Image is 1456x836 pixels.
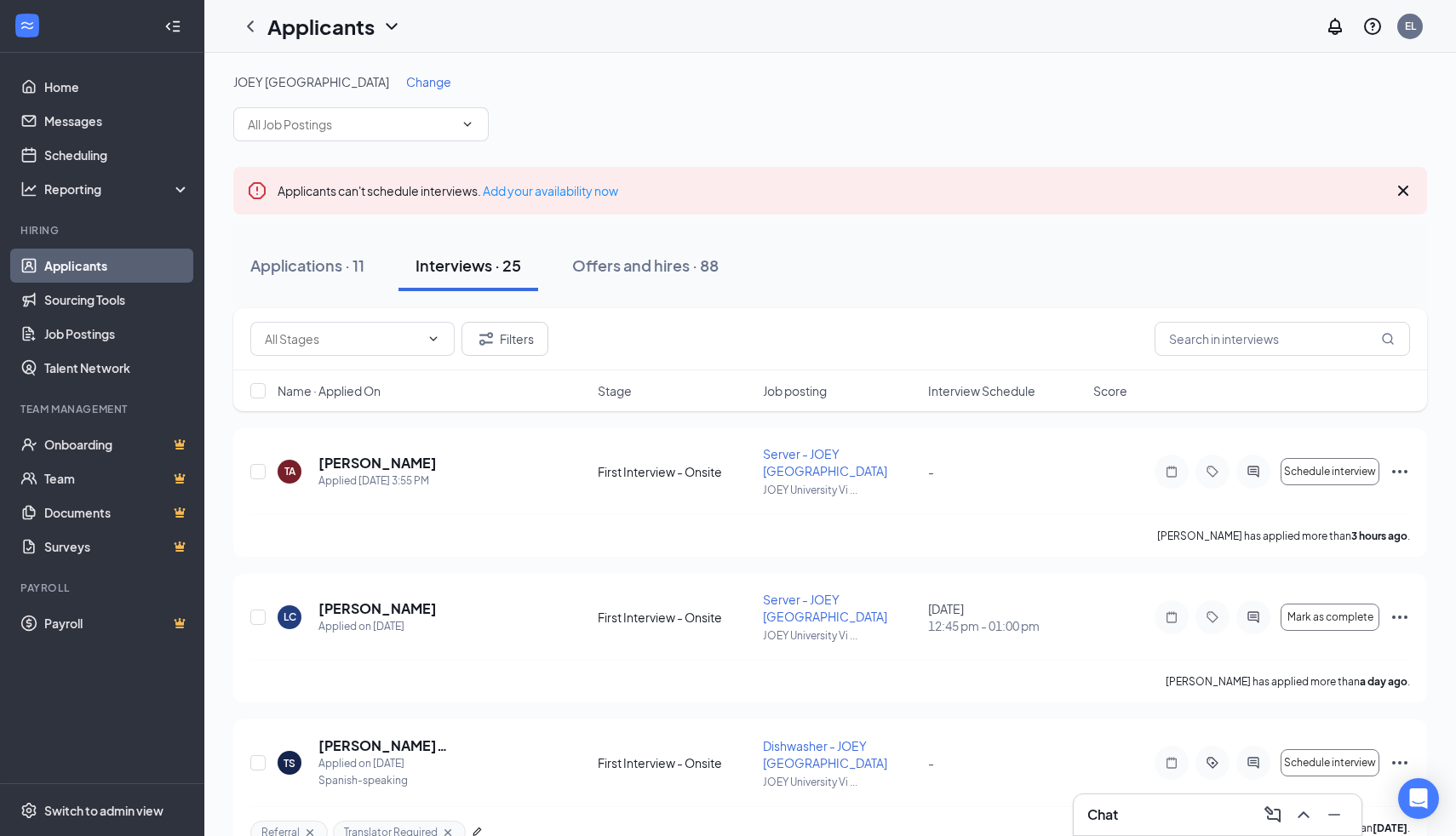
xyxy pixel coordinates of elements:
[1325,16,1345,37] svg: Notifications
[1284,466,1376,478] span: Schedule interview
[1321,801,1348,828] button: Minimize
[1155,322,1410,356] input: Search in interviews
[44,249,190,283] a: Applicants
[44,802,163,819] div: Switch to admin view
[284,610,296,624] div: LC
[233,74,389,89] span: JOEY [GEOGRAPHIC_DATA]
[1281,604,1379,631] button: Mark as complete
[1390,607,1410,627] svg: Ellipses
[1087,805,1118,824] h3: Chat
[1202,610,1223,624] svg: Tag
[1243,756,1264,770] svg: ActiveChat
[1398,778,1439,819] div: Open Intercom Messenger
[572,255,719,276] div: Offers and hires · 88
[278,183,618,198] span: Applicants can't schedule interviews.
[476,329,496,349] svg: Filter
[1202,465,1223,478] svg: Tag
[483,183,618,198] a: Add your availability now
[1259,801,1287,828] button: ComposeMessage
[1263,805,1283,825] svg: ComposeMessage
[427,332,440,346] svg: ChevronDown
[1161,465,1182,478] svg: Note
[318,755,552,772] div: Applied on [DATE]
[1093,382,1127,399] span: Score
[928,600,1083,634] div: [DATE]
[1281,458,1379,485] button: Schedule interview
[1393,180,1413,201] svg: Cross
[598,463,753,480] div: First Interview - Onsite
[265,329,420,348] input: All Stages
[44,180,191,198] div: Reporting
[20,802,37,819] svg: Settings
[1202,756,1223,770] svg: ActiveTag
[20,223,186,238] div: Hiring
[284,756,295,770] div: TS
[1243,610,1264,624] svg: ActiveChat
[461,117,474,131] svg: ChevronDown
[247,180,267,201] svg: Error
[318,599,437,618] h5: [PERSON_NAME]
[1381,332,1395,346] svg: MagnifyingGlass
[20,581,186,595] div: Payroll
[1390,461,1410,482] svg: Ellipses
[1390,753,1410,773] svg: Ellipses
[1405,19,1416,33] div: EL
[928,617,1083,634] span: 12:45 pm - 01:00 pm
[164,18,181,35] svg: Collapse
[1243,465,1264,478] svg: ActiveChat
[44,606,190,640] a: PayrollCrown
[763,592,887,624] span: Server - JOEY [GEOGRAPHIC_DATA]
[284,464,295,478] div: TA
[598,382,632,399] span: Stage
[416,255,521,276] div: Interviews · 25
[763,738,887,770] span: Dishwasher - JOEY [GEOGRAPHIC_DATA]
[1373,822,1407,834] b: [DATE]
[318,772,552,789] div: Spanish-speaking
[1324,805,1344,825] svg: Minimize
[461,322,548,356] button: Filter Filters
[1351,530,1407,542] b: 3 hours ago
[44,530,190,564] a: SurveysCrown
[1281,749,1379,776] button: Schedule interview
[1161,756,1182,770] svg: Note
[44,70,190,104] a: Home
[1284,757,1376,769] span: Schedule interview
[763,775,918,789] p: JOEY University Vi ...
[44,427,190,461] a: OnboardingCrown
[406,74,451,89] span: Change
[763,483,918,497] p: JOEY University Vi ...
[278,382,381,399] span: Name · Applied On
[763,628,918,643] p: JOEY University Vi ...
[318,618,437,635] div: Applied on [DATE]
[318,736,552,755] h5: [PERSON_NAME] [PERSON_NAME]
[44,461,190,495] a: TeamCrown
[928,464,934,479] span: -
[250,255,364,276] div: Applications · 11
[1362,16,1383,37] svg: QuestionInfo
[248,115,454,134] input: All Job Postings
[763,382,827,399] span: Job posting
[928,755,934,770] span: -
[44,138,190,172] a: Scheduling
[928,382,1035,399] span: Interview Schedule
[381,16,402,37] svg: ChevronDown
[1287,611,1373,623] span: Mark as complete
[318,472,437,490] div: Applied [DATE] 3:55 PM
[1161,610,1182,624] svg: Note
[598,609,753,626] div: First Interview - Onsite
[1290,801,1317,828] button: ChevronUp
[44,104,190,138] a: Messages
[1157,529,1410,543] p: [PERSON_NAME] has applied more than .
[598,754,753,771] div: First Interview - Onsite
[1166,674,1410,689] p: [PERSON_NAME] has applied more than .
[1293,805,1314,825] svg: ChevronUp
[318,454,437,472] h5: [PERSON_NAME]
[44,317,190,351] a: Job Postings
[20,180,37,198] svg: Analysis
[44,283,190,317] a: Sourcing Tools
[763,446,887,478] span: Server - JOEY [GEOGRAPHIC_DATA]
[240,16,261,37] svg: ChevronLeft
[44,495,190,530] a: DocumentsCrown
[44,351,190,385] a: Talent Network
